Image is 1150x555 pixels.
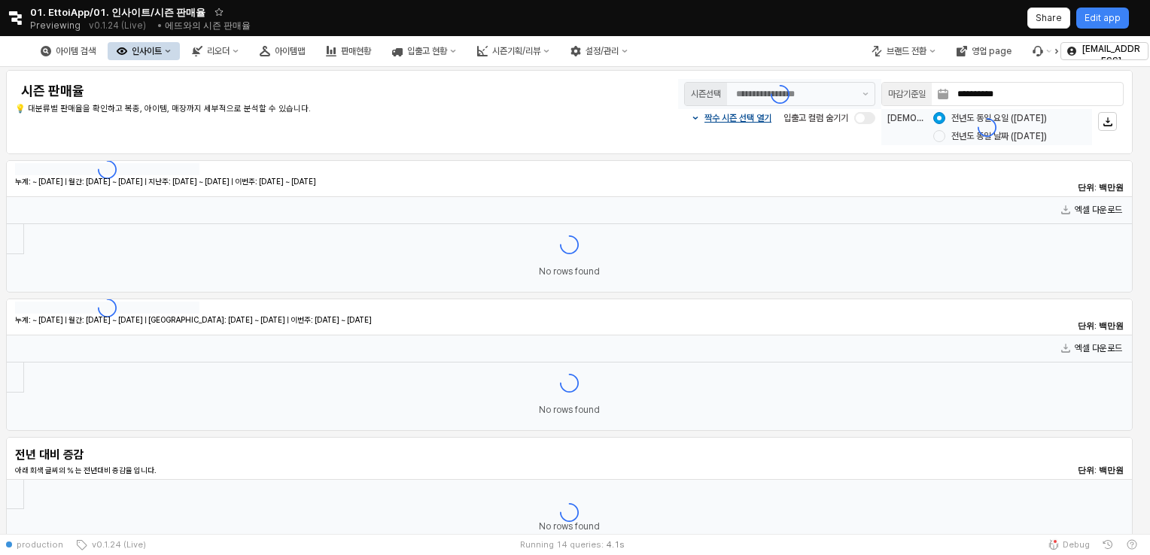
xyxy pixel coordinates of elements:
[561,42,637,60] button: 설정/관리
[1027,8,1070,29] button: Share app
[1031,320,1124,332] p: 단위: 백만원
[1060,42,1148,60] button: [EMAIL_ADDRESS]
[492,46,540,56] div: 시즌기획/리뷰
[165,20,251,31] span: 에뜨와의 시즌 판매율
[972,46,1012,56] div: 영업 page
[1081,43,1142,67] p: [EMAIL_ADDRESS]
[383,42,465,60] button: 입출고 현황
[862,42,945,60] button: 브랜드 전환
[251,42,314,60] button: 아이템맵
[1085,12,1121,24] p: Edit app
[317,42,380,60] button: 판매현황
[341,46,371,56] div: 판매현황
[89,20,146,32] p: v0.1.24 (Live)
[1120,534,1144,555] button: Help
[15,447,199,462] h5: 전년 대비 증감
[32,42,105,60] button: 아이템 검색
[183,42,248,60] button: 리오더
[783,113,848,123] span: 입출고 컬럼 숨기기
[132,46,162,56] div: 인사이트
[108,42,180,60] button: 인사이트
[87,538,146,550] span: v0.1.24 (Live)
[1096,534,1120,555] button: History
[30,18,81,33] span: Previewing
[1024,42,1061,60] div: Menu item 6
[888,86,926,102] div: 마감기준일
[1063,538,1090,550] span: Debug
[207,46,230,56] div: 리오더
[69,534,152,555] button: v0.1.24 (Live)
[520,538,604,550] div: Running 14 queries:
[1076,8,1129,29] button: Edit app
[606,538,625,550] span: 4.1 s
[1036,12,1062,24] p: Share
[1031,464,1124,477] p: 단위: 백만원
[21,83,471,99] h4: 시즌 판매율
[15,314,754,326] p: 누계: ~ [DATE] | 월간: [DATE] ~ [DATE] | [GEOGRAPHIC_DATA]: [DATE] ~ [DATE] | 이번주: [DATE] ~ [DATE]
[1031,181,1124,194] p: 단위: 백만원
[407,46,447,56] div: 입출고 현황
[15,103,477,116] p: 💡 대분류별 판매율을 확인하고 복종, 아이템, 매장까지 세부적으로 분석할 수 있습니다.
[30,5,205,20] span: 01. EttoiApp/01. 인사이트/시즌 판매율
[691,112,771,124] button: 짝수 시즌 선택 열기
[887,46,926,56] div: 브랜드 전환
[275,46,305,56] div: 아이템맵
[948,42,1021,60] button: 영업 page
[1042,534,1096,555] button: Debug
[586,46,619,56] div: 설정/관리
[30,15,154,36] div: Previewing v0.1.24 (Live)
[15,176,754,187] p: 누계: ~ [DATE] | 월간: [DATE] ~ [DATE] | 지난주: [DATE] ~ [DATE] | 이번주: [DATE] ~ [DATE]
[704,112,771,124] p: 짝수 시즌 선택 열기
[211,5,227,20] button: Add app to favorites
[157,20,163,31] span: •
[56,46,96,56] div: 아이템 검색
[81,15,154,36] button: Releases and History
[15,465,754,476] p: 아래 회색 글씨의 % 는 전년대비 증감율 입니다.
[17,538,63,550] span: production
[468,42,558,60] button: 시즌기획/리뷰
